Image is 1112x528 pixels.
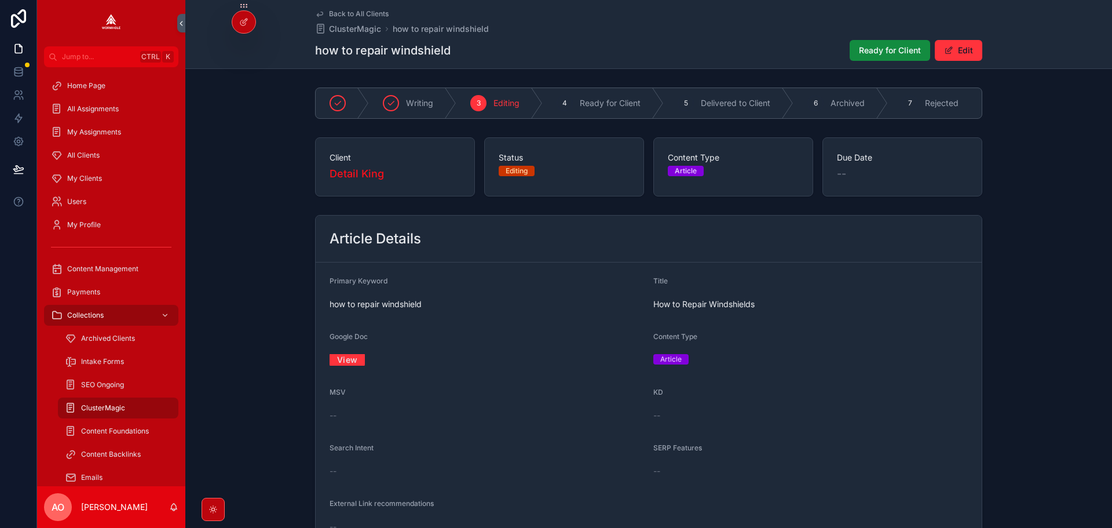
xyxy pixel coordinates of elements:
[44,258,178,279] a: Content Management
[44,168,178,189] a: My Clients
[653,332,697,341] span: Content Type
[653,443,702,452] span: SERP Features
[315,23,381,35] a: ClusterMagic
[701,97,770,109] span: Delivered to Client
[81,380,124,389] span: SEO Ongoing
[81,501,148,513] p: [PERSON_NAME]
[58,351,178,372] a: Intake Forms
[653,298,968,310] span: How to Repair Windshields
[52,500,64,514] span: AO
[44,305,178,326] a: Collections
[908,99,912,108] span: 7
[67,81,105,90] span: Home Page
[393,23,489,35] a: how to repair windshield
[67,311,104,320] span: Collections
[935,40,982,61] button: Edit
[580,97,641,109] span: Ready for Client
[329,23,381,35] span: ClusterMagic
[406,97,433,109] span: Writing
[81,450,141,459] span: Content Backlinks
[330,443,374,452] span: Search Intent
[44,282,178,303] a: Payments
[493,97,520,109] span: Editing
[67,151,100,160] span: All Clients
[477,99,481,108] span: 3
[102,14,120,32] img: App logo
[859,45,921,56] span: Ready for Client
[67,104,119,114] span: All Assignments
[668,152,799,163] span: Content Type
[330,351,365,369] a: View
[58,444,178,465] a: Content Backlinks
[81,334,135,343] span: Archived Clients
[67,197,86,206] span: Users
[675,166,697,176] div: Article
[67,264,138,274] span: Content Management
[814,99,818,108] span: 6
[67,174,102,183] span: My Clients
[58,421,178,442] a: Content Foundations
[81,357,124,366] span: Intake Forms
[81,473,103,482] span: Emails
[831,97,865,109] span: Archived
[315,9,389,19] a: Back to All Clients
[44,75,178,96] a: Home Page
[163,52,173,61] span: K
[330,465,336,477] span: --
[44,46,178,67] button: Jump to...CtrlK
[315,42,451,59] h1: how to repair windshield
[562,99,567,108] span: 4
[81,427,149,436] span: Content Foundations
[44,99,178,119] a: All Assignments
[653,388,663,396] span: KD
[62,52,136,61] span: Jump to...
[37,67,185,486] div: scrollable content
[653,465,660,477] span: --
[58,398,178,418] a: ClusterMagic
[837,152,968,163] span: Due Date
[653,410,660,421] span: --
[499,152,630,163] span: Status
[506,166,528,176] div: Editing
[925,97,959,109] span: Rejected
[81,403,125,413] span: ClusterMagic
[44,191,178,212] a: Users
[837,166,846,182] span: --
[44,214,178,235] a: My Profile
[330,410,336,421] span: --
[330,332,368,341] span: Google Doc
[850,40,930,61] button: Ready for Client
[330,166,384,182] a: Detail King
[58,374,178,395] a: SEO Ongoing
[67,220,101,230] span: My Profile
[330,298,644,310] span: how to repair windshield
[58,328,178,349] a: Archived Clients
[653,276,668,285] span: Title
[44,122,178,143] a: My Assignments
[330,388,346,396] span: MSV
[684,99,688,108] span: 5
[330,276,387,285] span: Primary Keyword
[140,51,161,63] span: Ctrl
[330,230,421,248] h2: Article Details
[44,145,178,166] a: All Clients
[330,152,460,163] span: Client
[329,9,389,19] span: Back to All Clients
[660,354,682,365] div: Article
[330,499,434,508] span: External Link recommendations
[67,287,100,297] span: Payments
[58,467,178,488] a: Emails
[67,128,121,137] span: My Assignments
